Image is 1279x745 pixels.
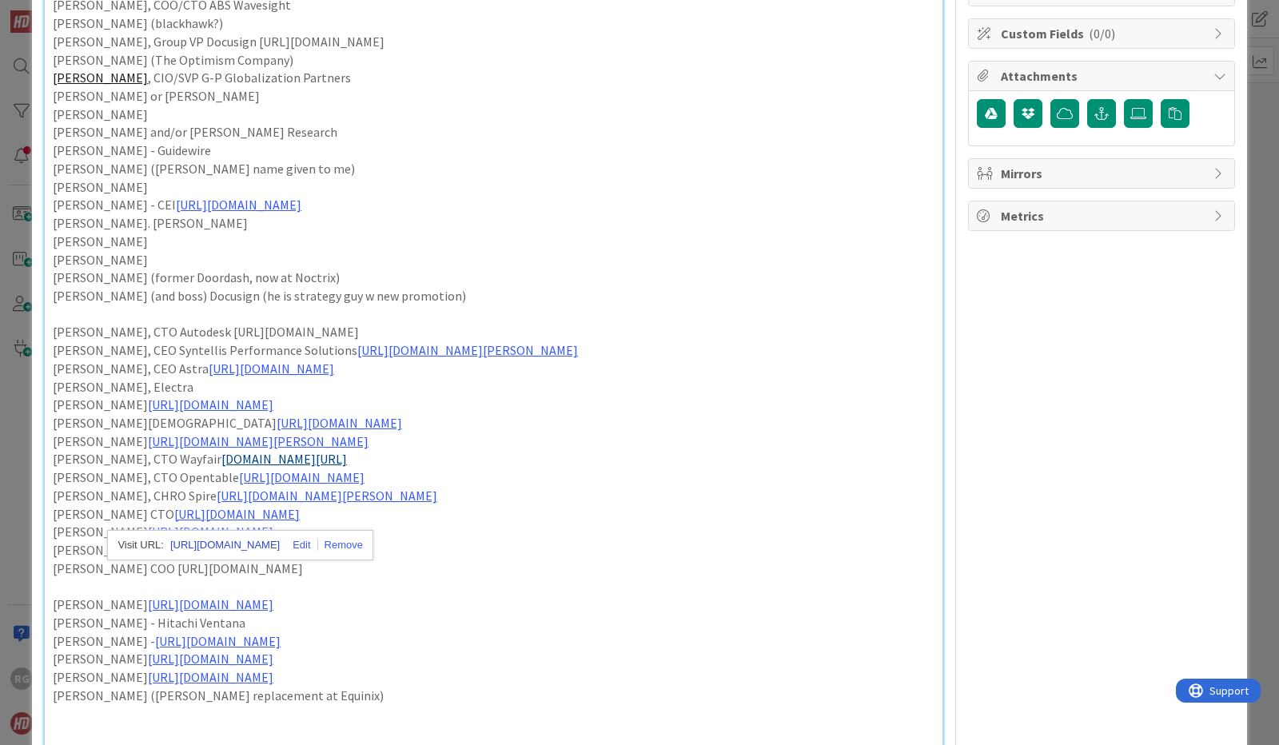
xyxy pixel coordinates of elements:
p: [PERSON_NAME] SVP Intuit [53,541,934,560]
span: Support [34,2,73,22]
p: [PERSON_NAME] [53,396,934,414]
p: [PERSON_NAME] (former Doordash, now at Noctrix) [53,269,934,287]
p: [PERSON_NAME] - Hitachi Ventana [53,614,934,632]
span: Metrics [1001,206,1205,225]
p: [PERSON_NAME] [53,523,934,541]
a: [URL][DOMAIN_NAME] [209,361,334,376]
p: [PERSON_NAME] - [53,632,934,651]
p: [PERSON_NAME]. [PERSON_NAME] [53,214,934,233]
p: [PERSON_NAME] and/or [PERSON_NAME] Research [53,123,934,141]
p: [PERSON_NAME], CTO Wayfair [53,450,934,468]
p: [PERSON_NAME] ([PERSON_NAME] replacement at Equinix) [53,687,934,705]
span: Custom Fields [1001,24,1205,43]
p: [PERSON_NAME] [53,668,934,687]
p: [PERSON_NAME], CHRO Spire [53,487,934,505]
p: , CIO/SVP G-P Globalization Partners [53,69,934,87]
p: [PERSON_NAME] [53,596,934,614]
a: [URL][DOMAIN_NAME] [155,633,281,649]
a: [URL][DOMAIN_NAME] [176,197,301,213]
span: Mirrors [1001,164,1205,183]
a: [URL][DOMAIN_NAME] [170,535,280,556]
a: [URL][DOMAIN_NAME] [148,596,273,612]
p: [PERSON_NAME] [53,178,934,197]
a: [DOMAIN_NAME][URL] [221,451,347,467]
a: [URL][DOMAIN_NAME] [148,651,273,667]
p: [PERSON_NAME], CTO Opentable [53,468,934,487]
p: [PERSON_NAME] COO [URL][DOMAIN_NAME] [53,560,934,578]
p: [PERSON_NAME] ([PERSON_NAME] name given to me) [53,160,934,178]
p: [PERSON_NAME] CTO [53,505,934,524]
p: [PERSON_NAME], Electra [53,378,934,396]
a: [URL][DOMAIN_NAME][PERSON_NAME] [148,433,369,449]
span: ( 0/0 ) [1089,26,1115,42]
a: [URL][DOMAIN_NAME][PERSON_NAME] [217,488,437,504]
p: [PERSON_NAME] - CEI [53,196,934,214]
p: [PERSON_NAME][DEMOGRAPHIC_DATA] [53,414,934,432]
p: [PERSON_NAME] [53,432,934,451]
a: [URL][DOMAIN_NAME][PERSON_NAME] [357,342,578,358]
p: [PERSON_NAME] [53,233,934,251]
a: [URL][DOMAIN_NAME] [277,415,402,431]
p: [PERSON_NAME] (and boss) Docusign (he is strategy guy w new promotion) [53,287,934,305]
span: Attachments [1001,66,1205,86]
p: [PERSON_NAME], CEO Syntellis Performance Solutions [53,341,934,360]
p: [PERSON_NAME], CTO Autodesk [URL][DOMAIN_NAME] [53,323,934,341]
a: [URL][DOMAIN_NAME] [148,396,273,412]
p: [PERSON_NAME] or [PERSON_NAME] [53,87,934,106]
p: [PERSON_NAME] (The Optimism Company) [53,51,934,70]
p: [PERSON_NAME] [53,650,934,668]
p: [PERSON_NAME], CEO Astra [53,360,934,378]
a: [PERSON_NAME] [53,70,148,86]
p: [PERSON_NAME] - Guidewire [53,141,934,160]
a: [URL][DOMAIN_NAME] [239,469,365,485]
a: [URL][DOMAIN_NAME] [148,524,273,540]
a: [URL][DOMAIN_NAME] [174,506,300,522]
p: [PERSON_NAME] [53,106,934,124]
p: [PERSON_NAME] [53,251,934,269]
p: [PERSON_NAME], Group VP Docusign [URL][DOMAIN_NAME] [53,33,934,51]
p: [PERSON_NAME] (blackhawk?) [53,14,934,33]
a: [URL][DOMAIN_NAME] [148,669,273,685]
